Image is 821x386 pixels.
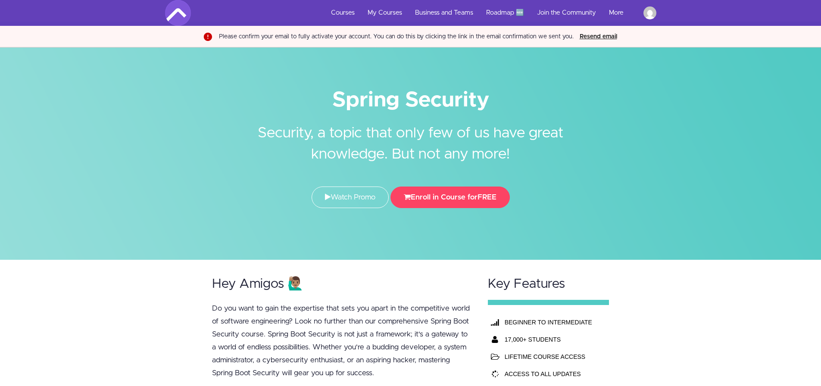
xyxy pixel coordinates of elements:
[212,277,471,291] h2: Hey Amigos 🙋🏽‍♂️
[390,187,510,208] button: Enroll in Course forFREE
[478,193,496,201] span: FREE
[503,314,596,331] th: BEGINNER TO INTERMEDIATE
[165,90,656,110] h1: Spring Security
[503,331,596,348] th: 17,000+ STUDENTS
[488,277,609,291] h2: Key Features
[249,110,572,165] h2: Security, a topic that only few of us have great knowledge. But not any more!
[219,32,574,41] div: Please confirm your email to fully activate your account. You can do this by clicking the link in...
[312,187,389,208] a: Watch Promo
[212,302,471,380] p: Do you want to gain the expertise that sets you apart in the competitive world of software engine...
[577,32,620,41] button: Resend email
[503,348,596,365] td: LIFETIME COURSE ACCESS
[503,365,596,383] td: ACCESS TO ALL UPDATES
[643,6,656,19] img: ahmedramadanmohamedoweis@gmail.com
[202,31,212,43] img: Part of unconfirmed email banner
